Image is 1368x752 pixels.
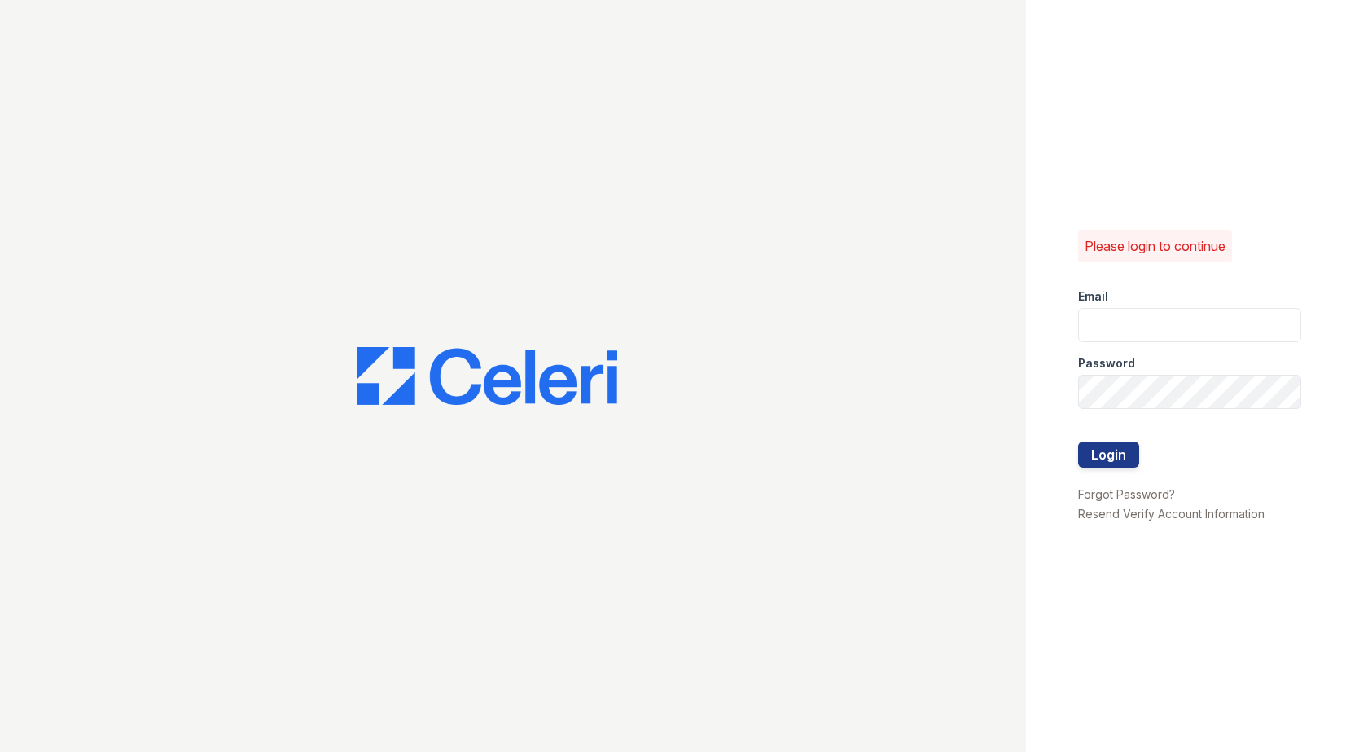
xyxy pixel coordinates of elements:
button: Login [1078,442,1139,468]
label: Email [1078,288,1108,305]
a: Forgot Password? [1078,487,1175,501]
p: Please login to continue [1085,236,1225,256]
img: CE_Logo_Blue-a8612792a0a2168367f1c8372b55b34899dd931a85d93a1a3d3e32e68fde9ad4.png [357,347,617,406]
a: Resend Verify Account Information [1078,507,1265,521]
label: Password [1078,355,1135,372]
